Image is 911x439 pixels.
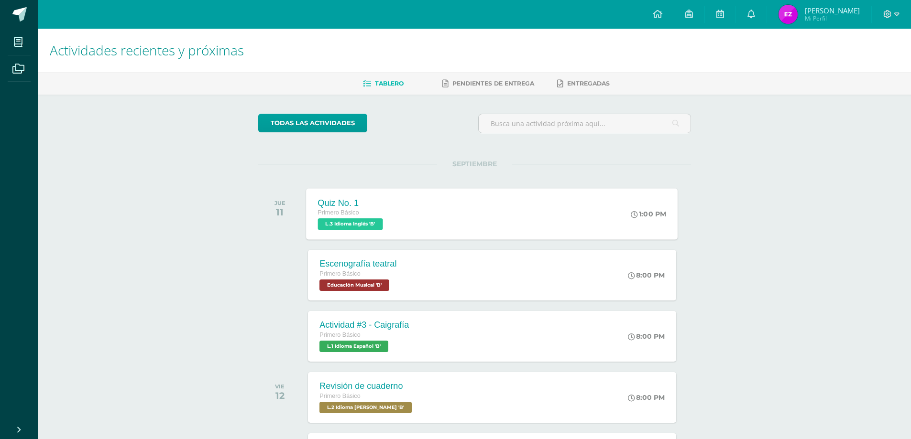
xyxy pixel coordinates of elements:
div: 8:00 PM [628,332,665,341]
span: Primero Básico [319,332,360,338]
a: Pendientes de entrega [442,76,534,91]
div: 8:00 PM [628,393,665,402]
div: Quiz No. 1 [318,198,385,208]
span: Actividades recientes y próximas [50,41,244,59]
span: Primero Básico [318,209,359,216]
div: JUE [274,200,285,206]
span: [PERSON_NAME] [805,6,860,15]
span: Educación Musical 'B' [319,279,389,291]
span: SEPTIEMBRE [437,160,512,168]
div: Actividad #3 - Caigrafía [319,320,409,330]
input: Busca una actividad próxima aquí... [479,114,691,133]
a: Entregadas [557,76,610,91]
a: Tablero [363,76,404,91]
img: 687af13bb66982c3e5287b72cc16effe.png [779,5,798,24]
span: Pendientes de entrega [452,80,534,87]
span: L.1 Idioma Español 'B' [319,341,388,352]
span: Primero Básico [319,270,360,277]
div: 11 [274,206,285,218]
span: L.2 Idioma Maya Kaqchikel 'B' [319,402,412,413]
div: 1:00 PM [631,210,667,218]
span: Tablero [375,80,404,87]
a: todas las Actividades [258,114,367,132]
div: Escenografía teatral [319,259,396,269]
span: Mi Perfil [805,14,860,22]
div: 12 [275,390,285,401]
div: VIE [275,383,285,390]
span: L.3 Idioma Inglés 'B' [318,218,383,230]
div: 8:00 PM [628,271,665,279]
span: Primero Básico [319,393,360,399]
div: Revisión de cuaderno [319,381,414,391]
span: Entregadas [567,80,610,87]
